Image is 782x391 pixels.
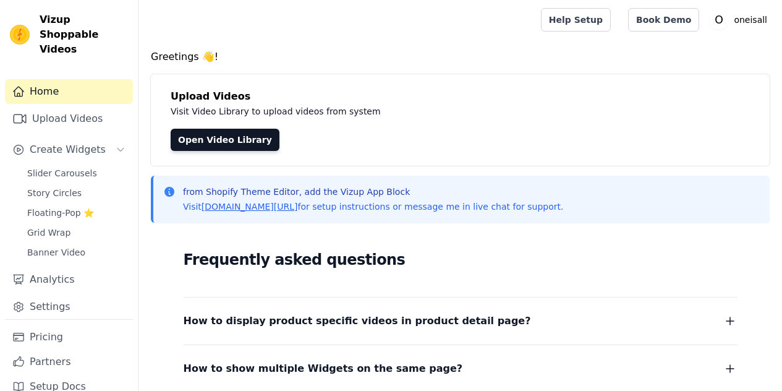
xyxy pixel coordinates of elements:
span: How to show multiple Widgets on the same page? [184,360,463,377]
a: Grid Wrap [20,224,133,241]
img: Vizup [10,25,30,45]
h2: Frequently asked questions [184,247,737,272]
span: Create Widgets [30,142,106,157]
h4: Greetings 👋! [151,49,770,64]
span: Floating-Pop ⭐ [27,207,94,219]
a: Banner Video [20,244,133,261]
a: [DOMAIN_NAME][URL] [202,202,298,212]
a: Book Demo [628,8,699,32]
span: How to display product specific videos in product detail page? [184,312,531,330]
a: Settings [5,294,133,319]
text: O [715,14,724,26]
span: Slider Carousels [27,167,97,179]
h4: Upload Videos [171,89,750,104]
p: oneisall [729,9,772,31]
span: Vizup Shoppable Videos [40,12,128,57]
a: Open Video Library [171,129,279,151]
a: Partners [5,350,133,374]
span: Story Circles [27,187,82,199]
a: Home [5,79,133,104]
a: Help Setup [541,8,611,32]
p: from Shopify Theme Editor, add the Vizup App Block [183,186,563,198]
button: O oneisall [709,9,772,31]
button: How to show multiple Widgets on the same page? [184,360,737,377]
a: Pricing [5,325,133,350]
button: Create Widgets [5,137,133,162]
button: How to display product specific videos in product detail page? [184,312,737,330]
span: Banner Video [27,246,85,259]
a: Upload Videos [5,106,133,131]
a: Floating-Pop ⭐ [20,204,133,221]
p: Visit for setup instructions or message me in live chat for support. [183,200,563,213]
span: Grid Wrap [27,226,70,239]
p: Visit Video Library to upload videos from system [171,104,725,119]
a: Analytics [5,267,133,292]
a: Slider Carousels [20,165,133,182]
a: Story Circles [20,184,133,202]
